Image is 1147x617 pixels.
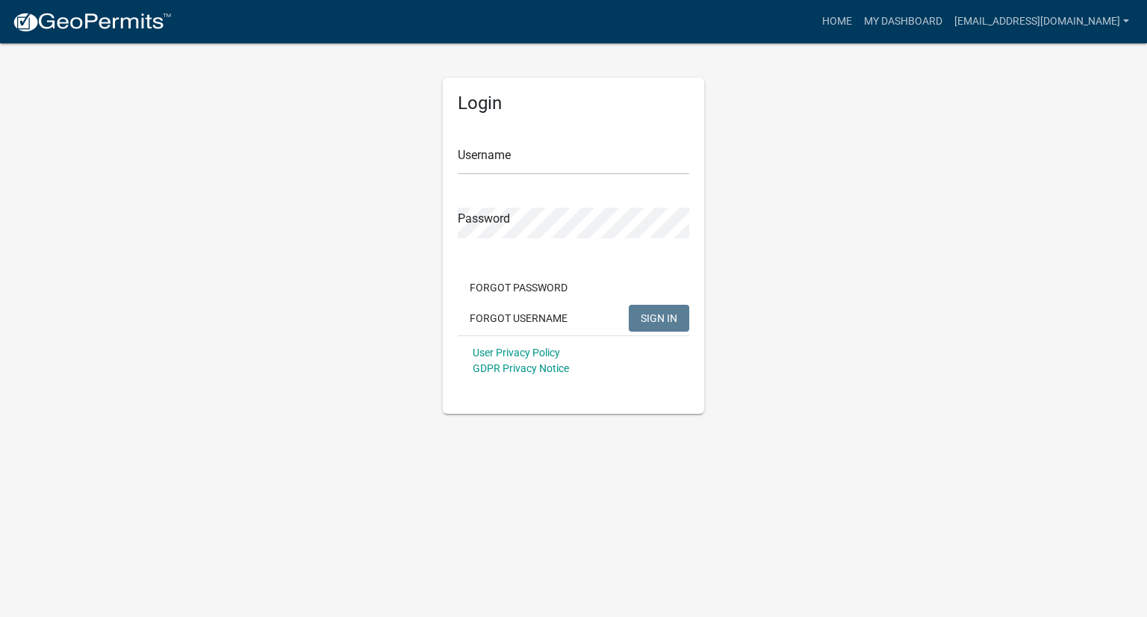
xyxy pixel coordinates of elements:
[629,305,689,332] button: SIGN IN
[458,274,579,301] button: Forgot Password
[816,7,858,36] a: Home
[641,311,677,323] span: SIGN IN
[458,93,689,114] h5: Login
[858,7,948,36] a: My Dashboard
[458,305,579,332] button: Forgot Username
[948,7,1135,36] a: [EMAIL_ADDRESS][DOMAIN_NAME]
[473,347,560,359] a: User Privacy Policy
[473,362,569,374] a: GDPR Privacy Notice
